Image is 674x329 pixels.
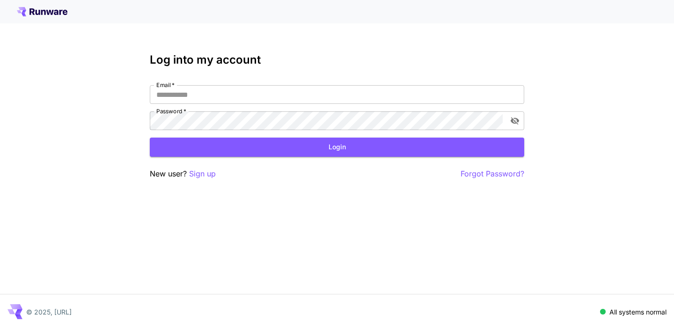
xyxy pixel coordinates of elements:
p: New user? [150,168,216,180]
button: Login [150,138,524,157]
button: Forgot Password? [461,168,524,180]
label: Password [156,107,186,115]
button: toggle password visibility [506,112,523,129]
h3: Log into my account [150,53,524,66]
button: Sign up [189,168,216,180]
p: All systems normal [609,307,667,317]
label: Email [156,81,175,89]
p: © 2025, [URL] [26,307,72,317]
